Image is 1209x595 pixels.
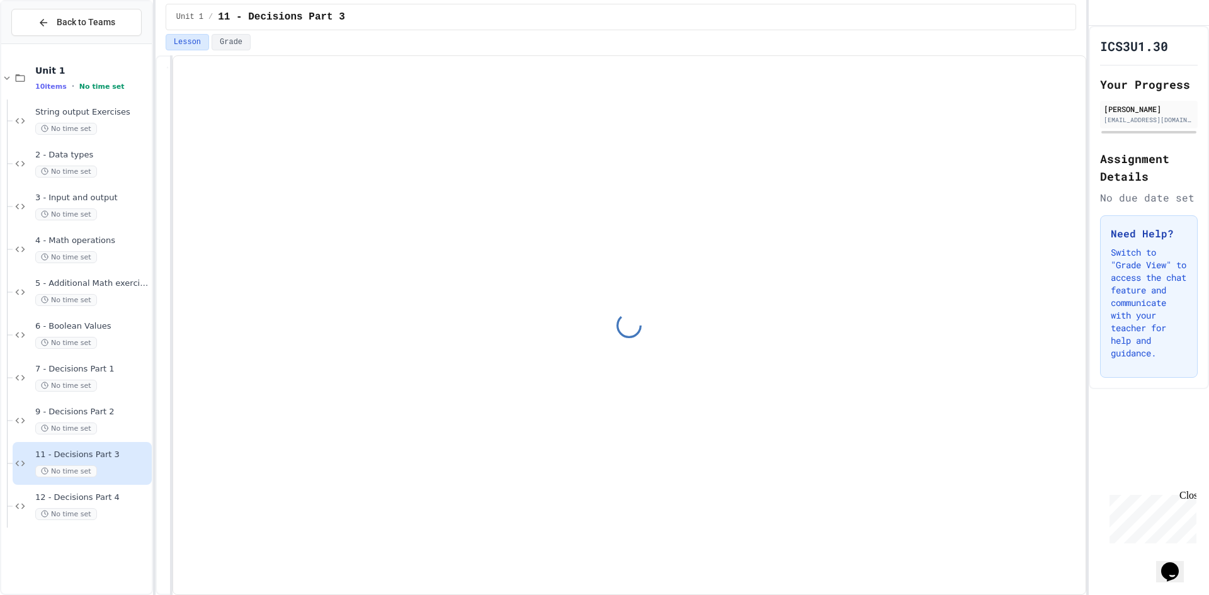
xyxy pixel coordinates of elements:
[1104,115,1194,125] div: [EMAIL_ADDRESS][DOMAIN_NAME]
[35,235,149,246] span: 4 - Math operations
[1104,103,1194,115] div: [PERSON_NAME]
[1100,76,1198,93] h2: Your Progress
[35,450,149,460] span: 11 - Decisions Part 3
[212,34,251,50] button: Grade
[57,16,115,29] span: Back to Teams
[79,82,125,91] span: No time set
[35,208,97,220] span: No time set
[1100,150,1198,185] h2: Assignment Details
[1111,226,1187,241] h3: Need Help?
[5,5,87,80] div: Chat with us now!Close
[35,251,97,263] span: No time set
[35,321,149,332] span: 6 - Boolean Values
[35,82,67,91] span: 10 items
[35,294,97,306] span: No time set
[35,278,149,289] span: 5 - Additional Math exercises
[35,123,97,135] span: No time set
[35,492,149,503] span: 12 - Decisions Part 4
[1104,490,1196,543] iframe: chat widget
[208,12,213,22] span: /
[35,337,97,349] span: No time set
[1100,37,1168,55] h1: ICS3U1.30
[35,465,97,477] span: No time set
[1156,545,1196,582] iframe: chat widget
[35,150,149,161] span: 2 - Data types
[35,407,149,417] span: 9 - Decisions Part 2
[35,364,149,375] span: 7 - Decisions Part 1
[166,34,209,50] button: Lesson
[176,12,203,22] span: Unit 1
[35,380,97,392] span: No time set
[35,422,97,434] span: No time set
[11,9,142,36] button: Back to Teams
[72,81,74,91] span: •
[218,9,345,25] span: 11 - Decisions Part 3
[35,166,97,178] span: No time set
[35,107,149,118] span: String output Exercises
[35,508,97,520] span: No time set
[35,193,149,203] span: 3 - Input and output
[1111,246,1187,360] p: Switch to "Grade View" to access the chat feature and communicate with your teacher for help and ...
[1100,190,1198,205] div: No due date set
[35,65,149,76] span: Unit 1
